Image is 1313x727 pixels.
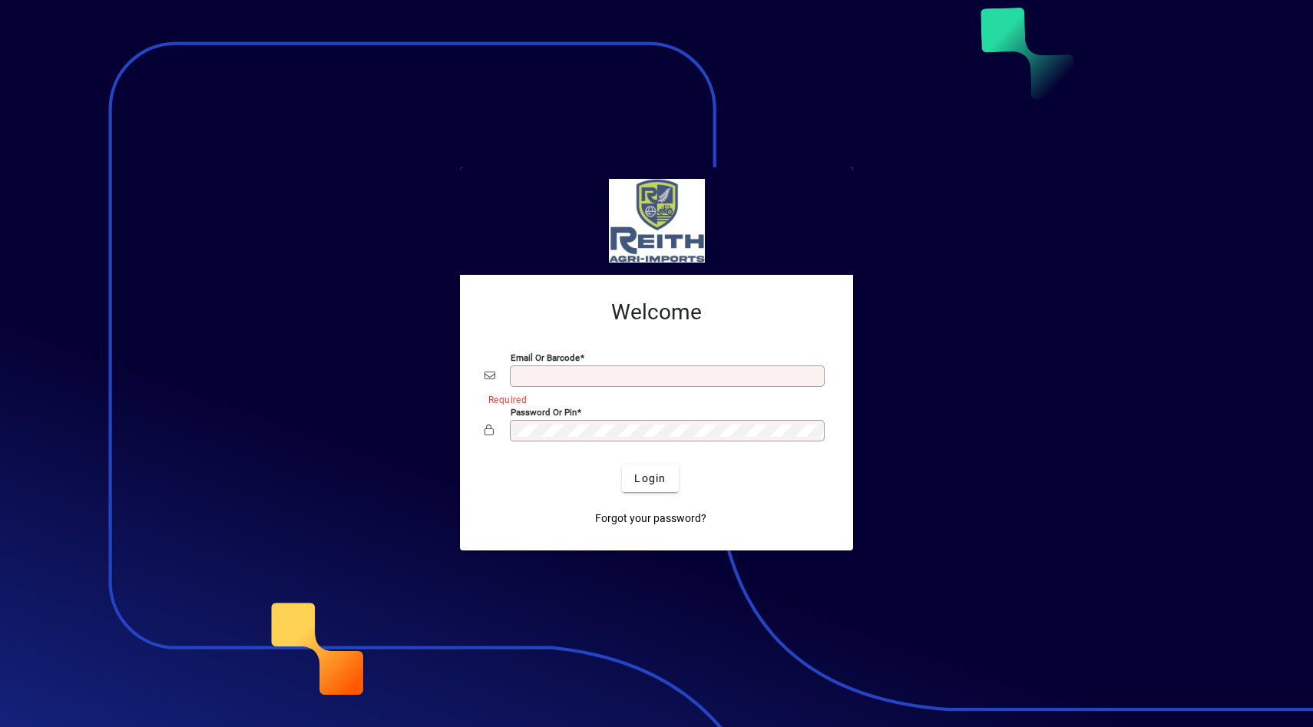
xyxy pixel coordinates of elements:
mat-label: Email or Barcode [511,352,580,363]
h2: Welcome [485,299,828,325]
span: Forgot your password? [595,511,706,527]
span: Login [634,471,666,487]
a: Forgot your password? [589,504,713,532]
button: Login [622,464,678,492]
mat-label: Password or Pin [511,407,577,418]
mat-error: Required [488,391,816,407]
